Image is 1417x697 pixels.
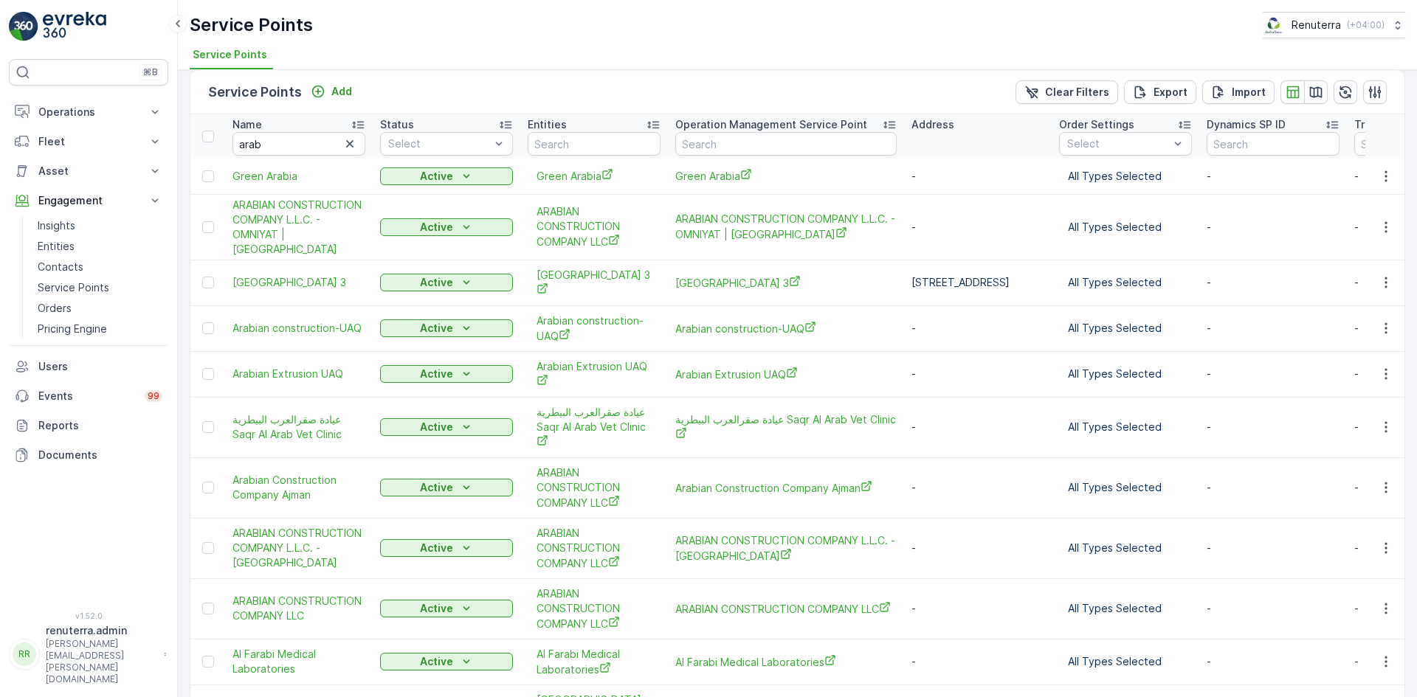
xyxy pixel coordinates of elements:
[1207,541,1340,555] p: -
[232,117,262,132] p: Name
[904,518,1052,578] td: -
[232,526,365,570] a: ARABIAN CONSTRUCTION COMPANY L.L.C. - Baccarat Hotel & Residences
[420,275,453,290] p: Active
[537,313,652,344] span: Arabian construction-UAQ
[537,359,652,389] span: Arabian Extrusion UAQ
[904,639,1052,684] td: -
[675,367,897,382] span: Arabian Extrusion UAQ
[1207,132,1340,156] input: Search
[1292,18,1341,32] p: Renuterra
[537,586,652,631] a: ARABIAN CONSTRUCTION COMPANY LLC
[202,656,214,667] div: Toggle Row Selected
[32,257,168,277] a: Contacts
[232,473,365,502] a: Arabian Construction Company Ajman
[232,594,365,623] a: ARABIAN CONSTRUCTION COMPANY LLC
[38,164,139,178] p: Asset
[1068,601,1183,616] p: All Types Selected
[675,533,897,564] a: ARABIAN CONSTRUCTION COMPANY L.L.C. - Baccarat Hotel & Residences
[305,83,358,100] button: Add
[9,440,168,470] a: Documents
[1068,654,1183,669] p: All Types Selected
[904,578,1052,639] td: -
[43,12,106,41] img: logo_light-DOdMpM7g.png
[675,412,897,443] span: عيادة صقرالعرب البيطرية Saqr Al Arab Vet Clinic
[528,132,661,156] input: Search
[38,105,139,119] p: Operations
[675,212,897,242] span: ARABIAN CONSTRUCTION COMPANY L.L.C. - OMNIYAT | [GEOGRAPHIC_DATA]
[380,319,513,337] button: Active
[38,280,109,295] p: Service Points
[528,117,567,132] p: Entities
[13,642,36,666] div: RR
[38,418,162,433] p: Reports
[537,405,652,450] a: عيادة صقرالعرب البيطرية Saqr Al Arab Vet Clinic
[202,277,214,288] div: Toggle Row Selected
[9,186,168,215] button: Engagement
[420,480,453,495] p: Active
[232,275,365,290] a: Arabian Ranches Gate 3
[675,480,897,496] span: Arabian Construction Company Ajman
[193,47,267,62] span: Service Points
[38,239,75,254] p: Entities
[1207,654,1340,669] p: -
[675,321,897,336] a: Arabian construction-UAQ
[143,66,158,78] p: ⌘B
[9,97,168,127] button: Operations
[232,647,365,676] a: Al Farabi Medical Laboratories
[380,218,513,236] button: Active
[904,457,1052,518] td: -
[202,170,214,182] div: Toggle Row Selected
[232,132,365,156] input: Search
[675,533,897,564] span: ARABIAN CONSTRUCTION COMPANY L.L.C. - [GEOGRAPHIC_DATA]
[232,275,365,290] span: [GEOGRAPHIC_DATA] 3
[232,412,365,442] a: عيادة صقرالعرب البيطرية Saqr Al Arab Vet Clinic
[537,526,652,571] a: ARABIAN CONSTRUCTION COMPANY LLC
[46,638,156,685] p: [PERSON_NAME][EMAIL_ADDRESS][PERSON_NAME][DOMAIN_NAME]
[9,381,168,411] a: Events99
[904,397,1052,457] td: -
[380,539,513,557] button: Active
[420,367,453,381] p: Active
[537,465,652,510] a: ARABIAN CONSTRUCTION COMPANY LLC
[1068,367,1183,381] p: All Types Selected
[537,168,652,184] a: Green Arabia
[9,611,168,620] span: v 1.52.0
[1059,117,1134,132] p: Order Settings
[1347,19,1385,31] p: ( +04:00 )
[388,136,490,151] p: Select
[232,367,365,381] span: Arabian Extrusion UAQ
[38,193,139,208] p: Engagement
[9,12,38,41] img: logo
[32,215,168,236] a: Insights
[1068,169,1183,184] p: All Types Selected
[148,390,159,402] p: 99
[202,482,214,493] div: Toggle Row Selected
[232,321,365,336] a: Arabian construction-UAQ
[1045,85,1109,100] p: Clear Filters
[32,319,168,339] a: Pricing Engine
[1263,17,1286,33] img: Screenshot_2024-07-26_at_13.33.01.png
[675,168,897,184] span: Green Arabia
[420,541,453,555] p: Active
[1207,480,1340,495] p: -
[1124,80,1196,104] button: Export
[537,204,652,249] span: ARABIAN CONSTRUCTION COMPANY LLC
[1207,169,1340,184] p: -
[232,169,365,184] a: Green Arabia
[675,654,897,670] a: Al Farabi Medical Laboratories
[420,220,453,235] p: Active
[380,418,513,436] button: Active
[1263,12,1405,38] button: Renuterra(+04:00)
[1067,136,1169,151] p: Select
[1207,275,1340,290] p: -
[420,420,453,434] p: Active
[380,653,513,670] button: Active
[537,647,652,677] span: Al Farabi Medical Laboratories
